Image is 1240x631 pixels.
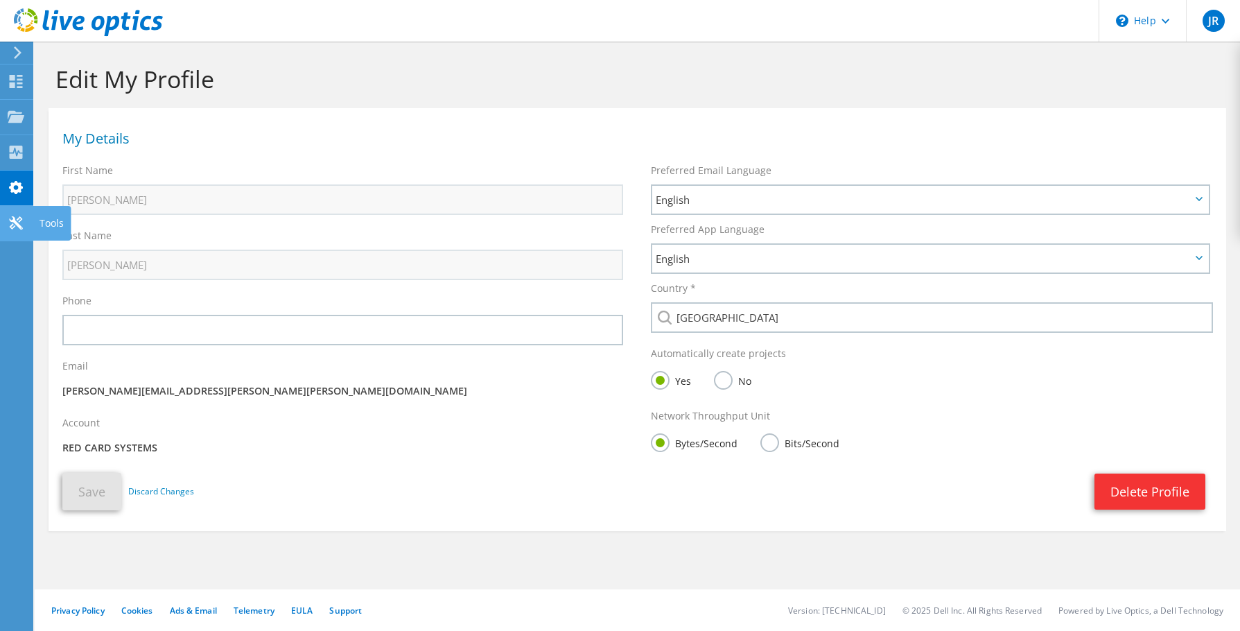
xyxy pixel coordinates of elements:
[62,473,121,510] button: Save
[51,605,105,616] a: Privacy Policy
[788,605,886,616] li: Version: [TECHNICAL_ID]
[1203,10,1225,32] span: JR
[55,64,1212,94] h1: Edit My Profile
[62,416,100,430] label: Account
[760,433,839,451] label: Bits/Second
[1116,15,1128,27] svg: \n
[121,605,153,616] a: Cookies
[62,229,112,243] label: Last Name
[62,294,91,308] label: Phone
[33,206,71,241] div: Tools
[62,164,113,178] label: First Name
[1058,605,1223,616] li: Powered by Live Optics, a Dell Technology
[714,371,751,388] label: No
[62,383,623,399] p: [PERSON_NAME][EMAIL_ADDRESS][PERSON_NAME][PERSON_NAME][DOMAIN_NAME]
[651,164,771,178] label: Preferred Email Language
[234,605,274,616] a: Telemetry
[656,250,1190,267] span: English
[62,132,1205,146] h1: My Details
[62,440,623,456] p: RED CARD SYSTEMS
[651,223,765,236] label: Preferred App Language
[329,605,362,616] a: Support
[128,484,194,499] a: Discard Changes
[902,605,1042,616] li: © 2025 Dell Inc. All Rights Reserved
[291,605,313,616] a: EULA
[651,282,696,295] label: Country *
[651,347,786,361] label: Automatically create projects
[170,605,217,616] a: Ads & Email
[651,409,770,423] label: Network Throughput Unit
[656,191,1190,208] span: English
[1094,474,1205,510] a: Delete Profile
[651,371,691,388] label: Yes
[62,359,88,373] label: Email
[651,433,737,451] label: Bytes/Second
